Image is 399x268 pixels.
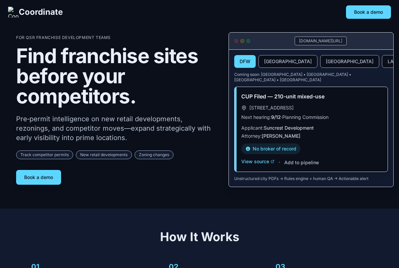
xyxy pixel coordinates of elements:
[16,230,383,243] h2: How It Works
[262,133,300,139] span: [PERSON_NAME]
[16,170,61,185] button: Book a demo
[135,150,173,159] span: Zoning changes
[249,104,294,111] span: [STREET_ADDRESS]
[271,114,281,120] span: 9/12
[19,7,63,17] span: Coordinate
[241,114,381,121] p: Next hearing: · Planning Commission
[264,125,314,131] span: Suncrest Development
[234,55,256,68] button: DFW
[279,158,280,166] span: ·
[76,150,132,159] span: New retail developments
[320,55,379,68] button: [GEOGRAPHIC_DATA]
[241,143,300,154] div: No broker of record
[16,46,218,106] h1: Find franchise sites before your competitors.
[346,5,391,19] button: Book a demo
[241,158,275,165] button: View source
[234,176,388,181] p: Unstructured city PDFs → Rules engine + human QA → Actionable alert
[16,35,218,40] p: For QSR Franchise Development Teams
[241,125,381,131] p: Applicant:
[241,92,381,100] h3: CUP Filed — 210-unit mixed-use
[284,159,319,166] button: Add to pipeline
[241,133,381,139] p: Attorney:
[8,7,63,17] a: Coordinate
[258,55,317,68] button: [GEOGRAPHIC_DATA]
[8,7,19,17] img: Coordinate
[16,150,73,159] span: Track competitor permits
[234,72,388,83] p: Coming soon: [GEOGRAPHIC_DATA] • [GEOGRAPHIC_DATA] • [GEOGRAPHIC_DATA] • [GEOGRAPHIC_DATA]
[295,37,347,45] div: [DOMAIN_NAME][URL]
[16,114,218,142] p: Pre‑permit intelligence on new retail developments, rezonings, and competitor moves—expand strate...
